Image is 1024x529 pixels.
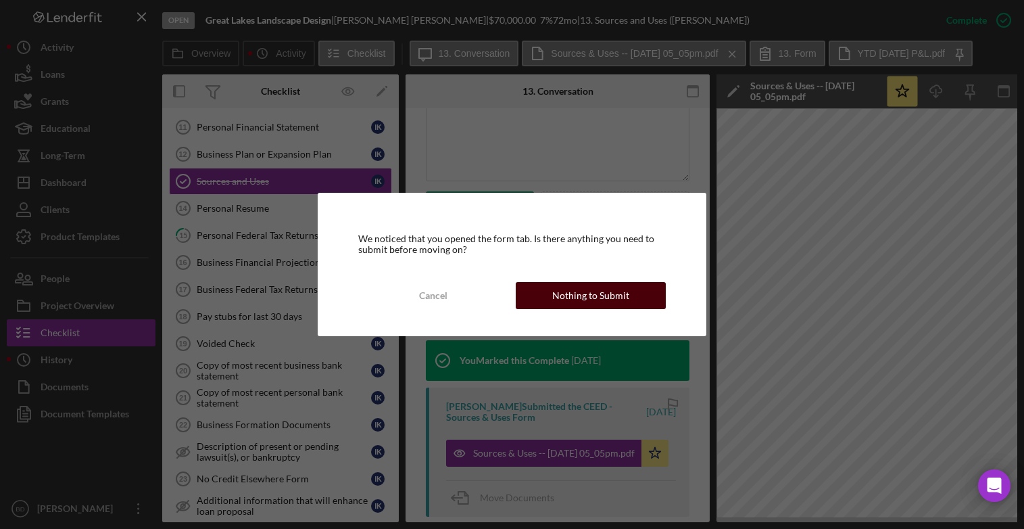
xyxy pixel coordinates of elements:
button: Cancel [358,282,508,309]
div: We noticed that you opened the form tab. Is there anything you need to submit before moving on? [358,233,666,255]
div: Open Intercom Messenger [978,469,1010,502]
button: Nothing to Submit [516,282,666,309]
div: Nothing to Submit [552,282,629,309]
div: Cancel [419,282,447,309]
